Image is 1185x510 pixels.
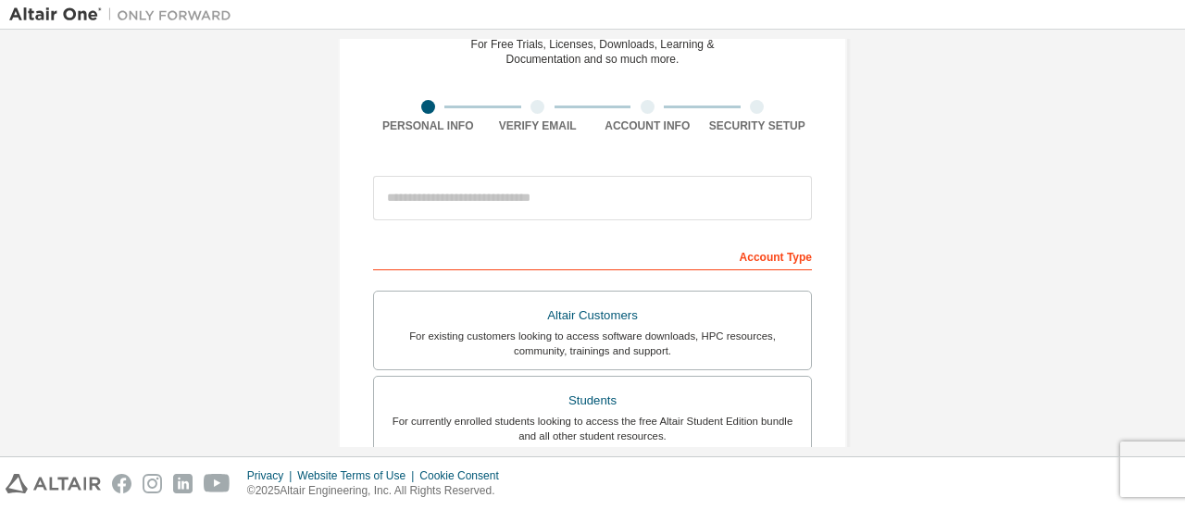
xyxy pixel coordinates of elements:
[471,37,715,67] div: For Free Trials, Licenses, Downloads, Learning & Documentation and so much more.
[419,468,509,483] div: Cookie Consent
[373,241,812,270] div: Account Type
[112,474,131,493] img: facebook.svg
[703,118,813,133] div: Security Setup
[385,414,800,443] div: For currently enrolled students looking to access the free Altair Student Edition bundle and all ...
[143,474,162,493] img: instagram.svg
[9,6,241,24] img: Altair One
[297,468,419,483] div: Website Terms of Use
[483,118,593,133] div: Verify Email
[385,303,800,329] div: Altair Customers
[592,118,703,133] div: Account Info
[6,474,101,493] img: altair_logo.svg
[385,388,800,414] div: Students
[173,474,193,493] img: linkedin.svg
[373,118,483,133] div: Personal Info
[204,474,231,493] img: youtube.svg
[247,483,510,499] p: © 2025 Altair Engineering, Inc. All Rights Reserved.
[385,329,800,358] div: For existing customers looking to access software downloads, HPC resources, community, trainings ...
[247,468,297,483] div: Privacy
